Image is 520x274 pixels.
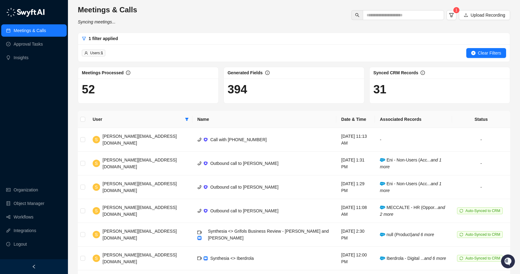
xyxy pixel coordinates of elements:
[380,232,434,237] span: null (Product)
[103,134,177,145] span: [PERSON_NAME][EMAIL_ADDRESS][DOMAIN_NAME]
[336,223,375,247] td: [DATE] 2:30 PM
[210,185,279,190] span: Outbound call to [PERSON_NAME]
[336,128,375,152] td: [DATE] 11:13 AM
[210,256,254,261] span: Synthesia <> Iberdrola
[203,161,208,166] img: ix+ea6nV3o2uKgAAAABJRU5ErkJggg==
[424,256,446,261] i: and 6 more
[459,209,463,213] span: sync
[82,70,124,75] span: Meetings Processed
[455,8,458,12] span: 1
[82,82,215,96] h1: 52
[375,128,452,152] td: -
[471,51,476,55] span: close-circle
[185,117,189,121] span: filter
[449,13,454,18] span: filter
[380,256,446,261] span: Iberdrola - Digital ...
[6,56,17,67] img: 5124521997842_fc6d7dfcefe973c2e489_88.png
[373,70,418,75] span: Synced CRM Records
[203,209,208,213] img: ix+ea6nV3o2uKgAAAABJRU5ErkJggg==
[380,181,442,193] span: Eni - Non-Users (Acc...
[32,264,36,269] span: left
[459,233,463,236] span: sync
[82,36,86,41] span: filter
[14,224,36,237] a: Integrations
[466,48,506,58] button: Clear Filters
[84,51,88,55] span: user
[21,62,81,67] div: We're offline, we'll be back soon
[6,6,19,18] img: Swyft AI
[103,157,177,169] span: [PERSON_NAME][EMAIL_ADDRESS][DOMAIN_NAME]
[61,101,75,106] span: Pylon
[459,10,510,20] button: Upload Recording
[95,160,98,167] span: S
[14,184,38,196] a: Organization
[380,205,445,217] span: MECCALTE - HR (Oppor...
[453,7,459,13] sup: 1
[14,24,46,37] a: Meetings & Calls
[93,116,182,123] span: User
[6,25,112,35] p: Welcome 👋
[380,181,442,193] i: and 1 more
[14,51,28,64] a: Insights
[14,197,44,210] a: Object Manager
[210,208,279,213] span: Outbound call to [PERSON_NAME]
[197,161,202,166] span: phone
[103,181,177,193] span: [PERSON_NAME][EMAIL_ADDRESS][DOMAIN_NAME]
[452,128,510,152] td: -
[184,115,190,124] span: filter
[105,58,112,65] button: Start new chat
[95,231,98,238] span: S
[197,185,202,189] span: phone
[197,256,202,260] span: video-camera
[21,56,101,62] div: Start new chat
[78,19,115,24] i: Syncing meetings...
[103,252,177,264] span: [PERSON_NAME][EMAIL_ADDRESS][DOMAIN_NAME]
[336,111,375,128] th: Date & Time
[14,211,33,223] a: Workflows
[210,137,267,142] span: Call with [PHONE_NUMBER]
[95,207,98,214] span: S
[89,36,118,41] span: 1 filter applied
[103,205,177,217] span: [PERSON_NAME][EMAIL_ADDRESS][DOMAIN_NAME]
[355,13,359,17] span: search
[465,209,500,213] span: Auto-Synced to CRM
[203,256,208,260] img: zoom-DkfWWZB2.png
[90,51,103,55] span: Users:
[375,111,452,128] th: Associated Records
[78,5,137,15] h3: Meetings & Calls
[228,70,263,75] span: Generated Fields
[459,256,463,260] span: sync
[380,157,442,169] span: Eni - Non-Users (Acc...
[465,256,500,260] span: Auto-Synced to CRM
[44,101,75,106] a: Powered byPylon
[14,238,27,250] span: Logout
[336,247,375,270] td: [DATE] 12:00 PM
[500,254,517,270] iframe: Open customer support
[203,137,208,142] img: ix+ea6nV3o2uKgAAAABJRU5ErkJggg==
[95,184,98,190] span: S
[101,51,103,55] b: 1
[197,236,202,240] img: zoom-DkfWWZB2.png
[265,71,270,75] span: info-circle
[6,87,11,92] div: 📚
[336,175,375,199] td: [DATE] 1:29 PM
[380,205,445,217] i: and 2 more
[471,12,505,18] span: Upload Recording
[197,209,202,213] span: phone
[4,84,25,95] a: 📚Docs
[412,232,434,237] i: and 6 more
[210,161,279,166] span: Outbound call to [PERSON_NAME]
[6,8,45,17] img: logo-05li4sbe.png
[464,13,468,17] span: upload
[6,35,112,44] h2: How can we help?
[452,152,510,175] td: -
[12,86,23,92] span: Docs
[197,137,202,142] span: phone
[465,232,500,237] span: Auto-Synced to CRM
[34,86,48,92] span: Status
[228,82,360,96] h1: 394
[421,71,425,75] span: info-circle
[6,242,10,246] span: logout
[192,111,336,128] th: Name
